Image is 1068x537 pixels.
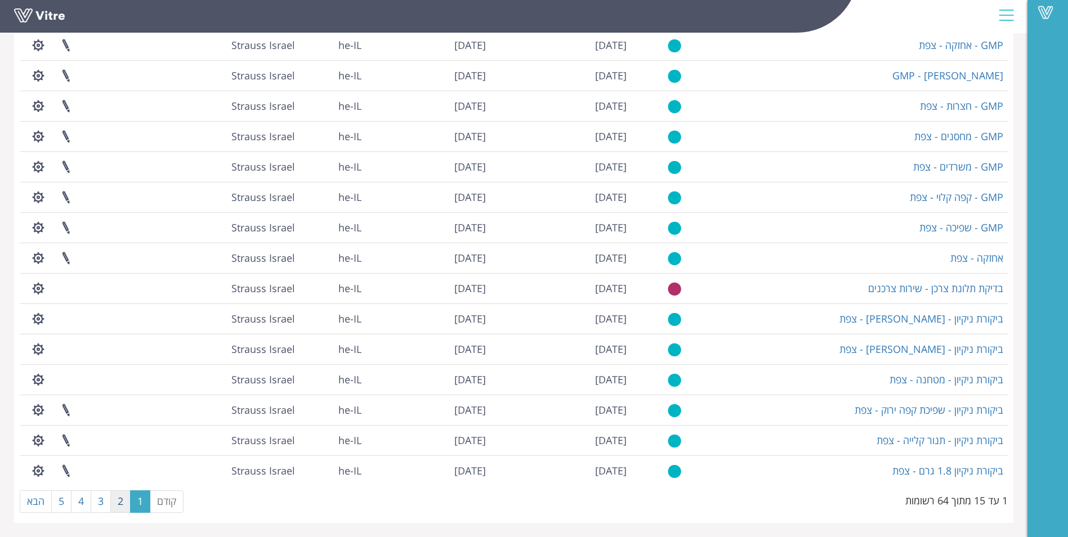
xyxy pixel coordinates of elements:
[490,91,632,121] td: [DATE]
[668,39,681,53] img: yes
[366,60,490,91] td: [DATE]
[905,489,1008,508] div: 1 עד 15 מתוך 64 רשומות
[366,182,490,212] td: [DATE]
[300,60,366,91] td: he-IL
[300,334,366,364] td: he-IL
[490,364,632,395] td: [DATE]
[300,151,366,182] td: he-IL
[231,342,295,356] span: 222
[490,303,632,334] td: [DATE]
[490,395,632,425] td: [DATE]
[231,99,295,113] span: 222
[490,425,632,455] td: [DATE]
[300,121,366,151] td: he-IL
[231,160,295,173] span: 222
[366,30,490,60] td: [DATE]
[950,251,1003,265] a: אחזקה - צפת
[231,251,295,265] span: 222
[914,129,1003,143] a: GMP - מחסנים - צפת
[668,191,681,205] img: yes
[366,91,490,121] td: [DATE]
[366,151,490,182] td: [DATE]
[490,243,632,273] td: [DATE]
[231,221,295,234] span: 222
[910,190,1003,204] a: GMP - קפה קלוי - צפת
[300,30,366,60] td: he-IL
[300,212,366,243] td: he-IL
[490,334,632,364] td: [DATE]
[366,455,490,486] td: [DATE]
[877,433,1003,447] a: ביקורת ניקיון - תנור קלייה - צפת
[300,182,366,212] td: he-IL
[668,252,681,266] img: yes
[366,425,490,455] td: [DATE]
[366,243,490,273] td: [DATE]
[892,69,1003,82] a: GMP - [PERSON_NAME]
[300,425,366,455] td: he-IL
[668,404,681,418] img: yes
[231,464,295,477] span: 222
[919,221,1003,234] a: GMP - שפיכה - צפת
[490,182,632,212] td: [DATE]
[20,490,52,513] a: הבא
[130,490,150,513] a: 1
[668,312,681,326] img: yes
[231,312,295,325] span: 222
[231,403,295,417] span: 222
[300,364,366,395] td: he-IL
[231,281,295,295] span: 222
[668,282,681,296] img: no
[366,395,490,425] td: [DATE]
[668,130,681,144] img: yes
[839,342,1003,356] a: ביקורת ניקיון - [PERSON_NAME] - צפת
[231,373,295,386] span: 222
[110,490,131,513] a: 2
[668,69,681,83] img: yes
[71,490,91,513] a: 4
[890,373,1003,386] a: ביקורת ניקיון - מטחנה - צפת
[366,364,490,395] td: [DATE]
[51,490,72,513] a: 5
[366,212,490,243] td: [DATE]
[366,121,490,151] td: [DATE]
[300,303,366,334] td: he-IL
[668,221,681,235] img: yes
[300,455,366,486] td: he-IL
[839,312,1003,325] a: ביקורת ניקיון - [PERSON_NAME] - צפת
[490,273,632,303] td: [DATE]
[920,99,1003,113] a: GMP - חצרות - צפת
[855,403,1003,417] a: ביקורת ניקיון - שפיכת קפה ירוק - צפת
[868,281,1003,295] a: בדיקת תלונת צרכן - שירות צרכנים
[668,160,681,174] img: yes
[366,334,490,364] td: [DATE]
[300,273,366,303] td: he-IL
[300,395,366,425] td: he-IL
[300,91,366,121] td: he-IL
[668,343,681,357] img: yes
[231,69,295,82] span: 222
[668,373,681,387] img: yes
[490,151,632,182] td: [DATE]
[150,490,184,513] a: קודם
[490,60,632,91] td: [DATE]
[668,100,681,114] img: yes
[366,303,490,334] td: [DATE]
[913,160,1003,173] a: GMP - משרדים - צפת
[231,129,295,143] span: 222
[892,464,1003,477] a: ביקורת ניקיון 1.8 גרם - צפת
[490,121,632,151] td: [DATE]
[490,455,632,486] td: [DATE]
[231,38,295,52] span: 222
[919,38,1003,52] a: GMP - אחזקה - צפת
[231,190,295,204] span: 222
[490,30,632,60] td: [DATE]
[366,273,490,303] td: [DATE]
[668,464,681,478] img: yes
[91,490,111,513] a: 3
[490,212,632,243] td: [DATE]
[668,434,681,448] img: yes
[300,243,366,273] td: he-IL
[231,433,295,447] span: 222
